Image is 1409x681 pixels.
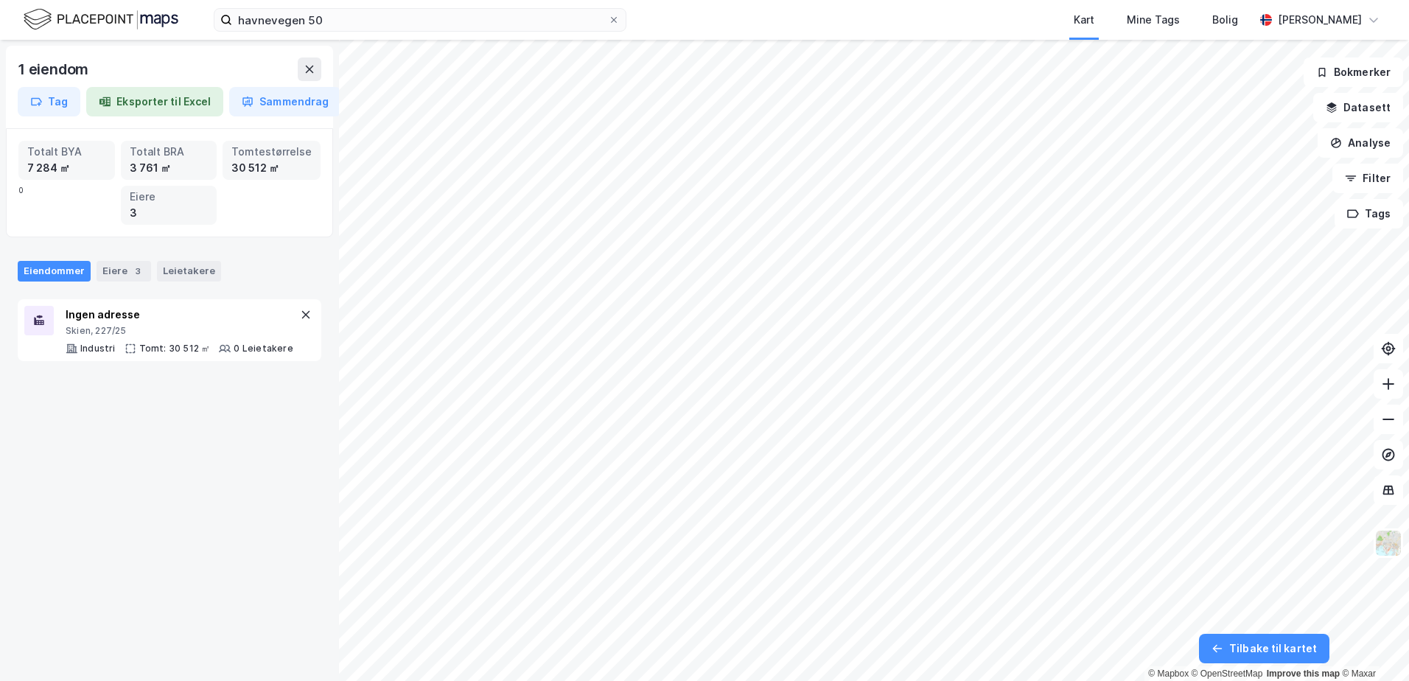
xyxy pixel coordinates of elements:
button: Datasett [1313,93,1403,122]
button: Eksporter til Excel [86,87,223,116]
img: logo.f888ab2527a4732fd821a326f86c7f29.svg [24,7,178,32]
div: Eiendommer [18,261,91,282]
div: Tomtestørrelse [231,144,312,160]
div: 30 512 ㎡ [231,160,312,176]
a: OpenStreetMap [1192,668,1263,679]
div: Totalt BYA [27,144,106,160]
div: 3 [130,205,209,221]
button: Sammendrag [229,87,341,116]
input: Søk på adresse, matrikkel, gårdeiere, leietakere eller personer [232,9,608,31]
button: Tag [18,87,80,116]
div: Ingen adresse [66,306,293,324]
a: Mapbox [1148,668,1189,679]
button: Bokmerker [1304,57,1403,87]
div: Leietakere [157,261,221,282]
button: Tilbake til kartet [1199,634,1329,663]
a: Improve this map [1267,668,1340,679]
div: Eiere [130,189,209,205]
div: [PERSON_NAME] [1278,11,1362,29]
div: 3 761 ㎡ [130,160,209,176]
div: 0 [18,141,321,225]
div: Tomt: 30 512 ㎡ [139,343,211,355]
div: Skien, 227/25 [66,325,293,337]
button: Analyse [1318,128,1403,158]
div: Industri [80,343,116,355]
div: 1 eiendom [18,57,91,81]
div: 7 284 ㎡ [27,160,106,176]
iframe: Chat Widget [1335,610,1409,681]
button: Tags [1335,199,1403,228]
img: Z [1374,529,1402,557]
div: Mine Tags [1127,11,1180,29]
div: Kart [1074,11,1094,29]
div: Totalt BRA [130,144,209,160]
div: Eiere [97,261,151,282]
div: Bolig [1212,11,1238,29]
div: 0 Leietakere [234,343,293,355]
button: Filter [1332,164,1403,193]
div: 3 [130,264,145,279]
